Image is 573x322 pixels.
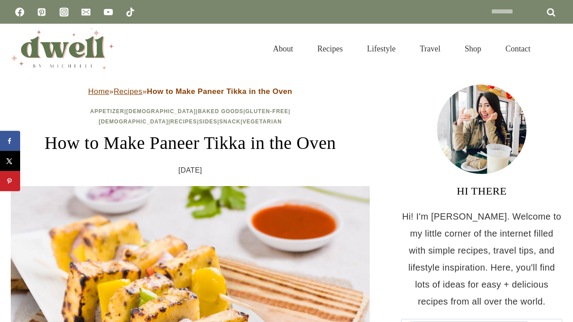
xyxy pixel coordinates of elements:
a: Recipes [305,33,355,64]
a: Recipes [114,87,142,96]
a: Appetizer [90,108,124,114]
p: Hi! I'm [PERSON_NAME]. Welcome to my little corner of the internet filled with simple recipes, tr... [401,208,562,310]
time: [DATE] [179,164,202,177]
h1: How to Make Paneer Tikka in the Oven [11,130,370,157]
strong: How to Make Paneer Tikka in the Oven [147,87,292,96]
a: Contact [493,33,543,64]
a: [DEMOGRAPHIC_DATA] [98,119,168,125]
span: » » [88,87,292,96]
a: Home [88,87,109,96]
a: YouTube [99,3,117,21]
a: TikTok [121,3,139,21]
a: Travel [408,33,453,64]
a: Lifestyle [355,33,408,64]
a: Facebook [11,3,29,21]
a: Snack [219,119,241,125]
a: Instagram [55,3,73,21]
span: | | | | | | | | [90,108,290,125]
h3: HI THERE [401,183,562,199]
a: Gluten-Free [245,108,288,114]
a: Sides [199,119,217,125]
a: Baked Goods [198,108,244,114]
a: [DEMOGRAPHIC_DATA] [126,108,196,114]
img: DWELL by michelle [11,28,114,69]
a: Email [77,3,95,21]
a: About [261,33,305,64]
a: Shop [453,33,493,64]
a: Vegetarian [243,119,282,125]
a: Pinterest [33,3,51,21]
button: View Search Form [547,41,562,56]
nav: Primary Navigation [261,33,543,64]
a: Recipes [170,119,197,125]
